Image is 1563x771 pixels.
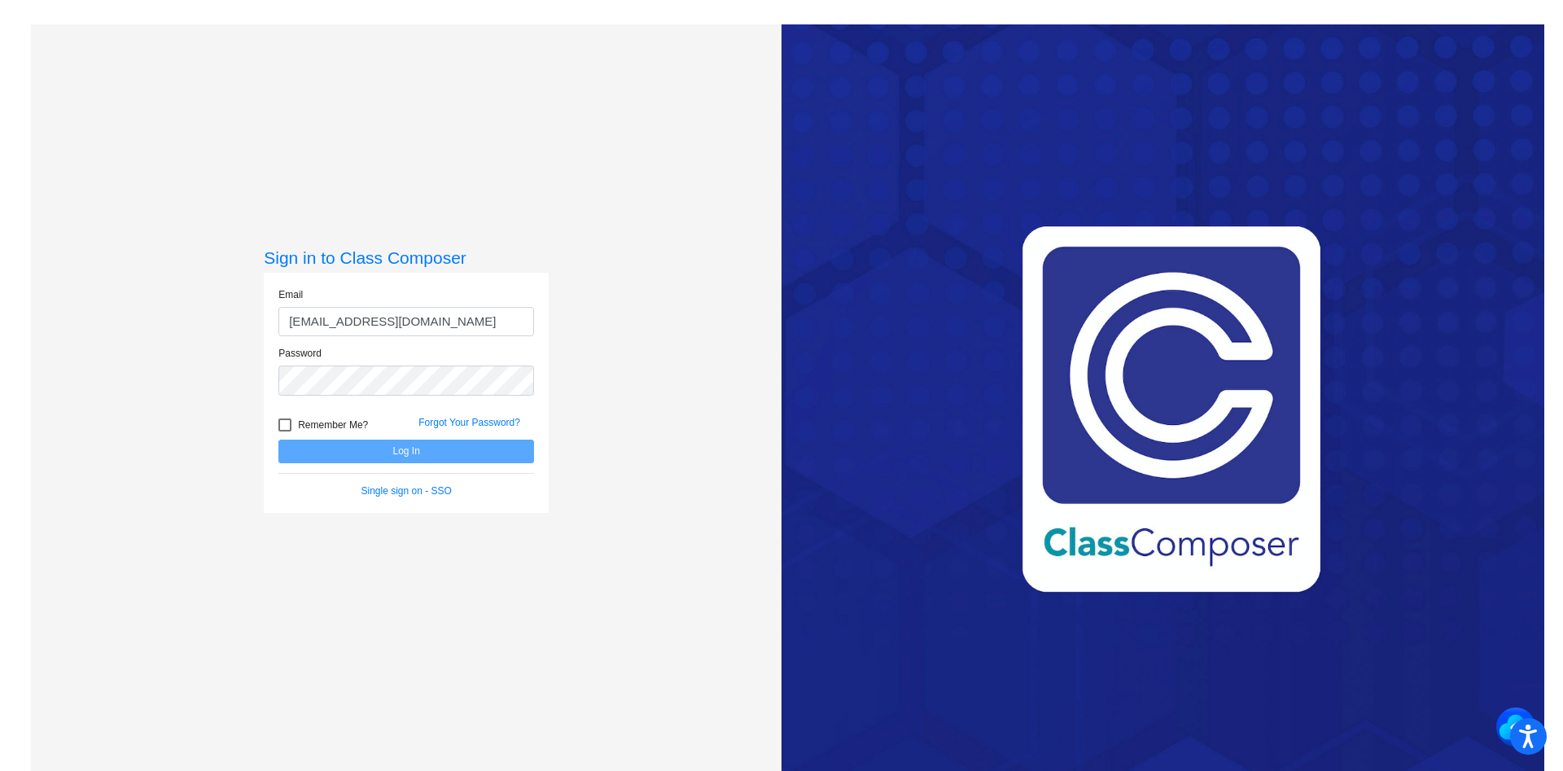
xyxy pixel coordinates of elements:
[361,485,452,497] a: Single sign on - SSO
[264,248,549,268] h3: Sign in to Class Composer
[278,346,322,361] label: Password
[278,440,534,463] button: Log In
[418,417,520,428] a: Forgot Your Password?
[278,287,303,302] label: Email
[298,415,368,435] span: Remember Me?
